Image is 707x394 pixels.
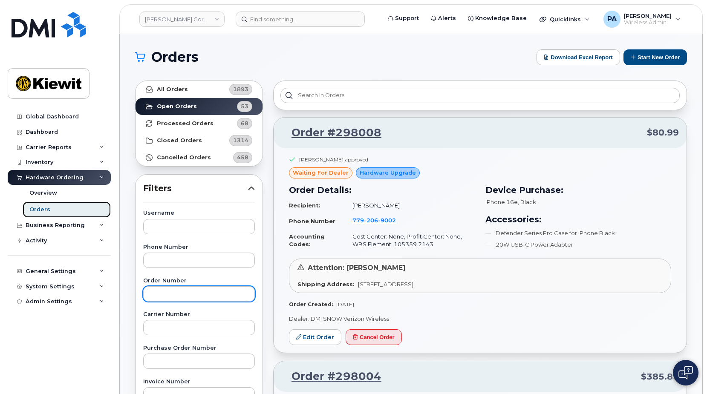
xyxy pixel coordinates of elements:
[360,169,416,177] span: Hardware Upgrade
[289,329,341,345] a: Edit Order
[336,301,354,308] span: [DATE]
[157,120,214,127] strong: Processed Orders
[299,156,368,163] div: [PERSON_NAME] approved
[157,103,197,110] strong: Open Orders
[352,217,406,224] a: 7792069002
[537,49,620,65] button: Download Excel Report
[485,241,672,249] li: 20W USB-C Power Adapter
[289,184,475,196] h3: Order Details:
[678,366,693,380] img: Open chat
[143,244,255,250] label: Phone Number
[151,51,199,63] span: Orders
[143,379,255,385] label: Invoice Number
[157,137,202,144] strong: Closed Orders
[136,115,263,132] a: Processed Orders68
[345,198,475,213] td: [PERSON_NAME]
[136,81,263,98] a: All Orders1893
[289,218,335,224] strong: Phone Number
[281,125,381,141] a: Order #298008
[143,210,255,216] label: Username
[143,278,255,284] label: Order Number
[485,184,672,196] h3: Device Purchase:
[358,281,413,288] span: [STREET_ADDRESS]
[233,136,248,144] span: 1314
[289,202,320,209] strong: Recipient:
[485,229,672,237] li: Defender Series Pro Case for iPhone Black
[293,169,349,177] span: waiting for dealer
[241,119,248,127] span: 68
[641,371,679,383] span: $385.85
[241,102,248,110] span: 53
[289,315,671,323] p: Dealer: DMI SNOW Verizon Wireless
[136,98,263,115] a: Open Orders53
[297,281,355,288] strong: Shipping Address:
[237,153,248,161] span: 458
[364,217,378,224] span: 206
[378,217,396,224] span: 9002
[233,85,248,93] span: 1893
[289,233,325,248] strong: Accounting Codes:
[281,369,381,384] a: Order #298004
[157,154,211,161] strong: Cancelled Orders
[136,149,263,166] a: Cancelled Orders458
[280,88,680,103] input: Search in orders
[346,329,402,345] button: Cancel Order
[352,217,396,224] span: 779
[308,264,406,272] span: Attention: [PERSON_NAME]
[143,345,255,351] label: Purchase Order Number
[136,132,263,149] a: Closed Orders1314
[143,312,255,317] label: Carrier Number
[623,49,687,65] button: Start New Order
[143,182,248,195] span: Filters
[157,86,188,93] strong: All Orders
[485,213,672,226] h3: Accessories:
[485,198,518,205] span: iPhone 16e
[289,301,333,308] strong: Order Created:
[647,127,679,139] span: $80.99
[518,198,536,205] span: , Black
[345,229,475,252] td: Cost Center: None, Profit Center: None, WBS Element: 105359.2143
